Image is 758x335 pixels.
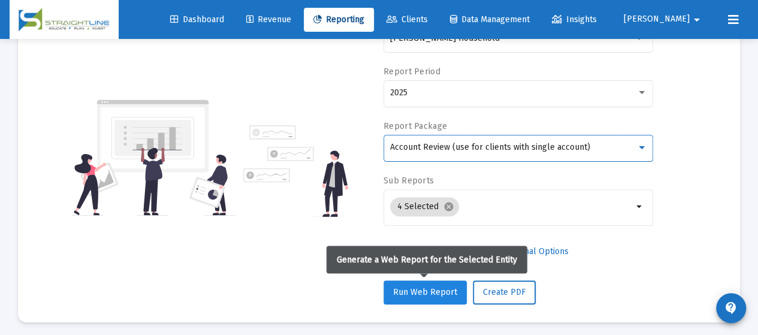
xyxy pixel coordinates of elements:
span: Select Custom Period [393,246,476,256]
span: Insights [552,14,597,25]
img: reporting [71,98,236,217]
a: Insights [542,8,606,32]
a: Revenue [237,8,301,32]
a: Data Management [440,8,539,32]
span: Dashboard [170,14,224,25]
label: Sub Reports [383,176,434,186]
mat-icon: arrow_drop_down [633,200,647,214]
span: 2025 [390,87,407,98]
span: Additional Options [499,246,569,256]
span: Revenue [246,14,291,25]
span: Run Web Report [393,287,457,297]
label: Report Package [383,121,447,131]
a: Clients [377,8,437,32]
span: Create PDF [483,287,526,297]
button: Run Web Report [383,280,467,304]
a: Dashboard [161,8,234,32]
mat-icon: contact_support [724,301,738,315]
mat-chip-list: Selection [390,195,633,219]
mat-chip: 4 Selected [390,197,459,216]
img: Dashboard [19,8,110,32]
mat-icon: cancel [443,201,454,212]
button: [PERSON_NAME] [609,7,718,31]
label: Report Period [383,67,440,77]
img: reporting-alt [243,125,348,217]
a: Reporting [304,8,374,32]
button: Create PDF [473,280,536,304]
span: Clients [386,14,428,25]
span: [PERSON_NAME] [624,14,690,25]
span: Reporting [313,14,364,25]
span: Account Review (use for clients with single account) [390,142,590,152]
span: Data Management [450,14,530,25]
mat-icon: arrow_drop_down [690,8,704,32]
